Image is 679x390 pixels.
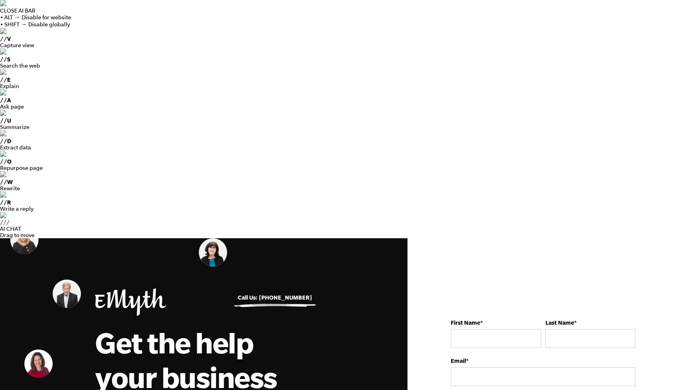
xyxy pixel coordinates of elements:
strong: Email [451,357,466,364]
a: Call Us: [PHONE_NUMBER] [238,294,312,301]
img: Tricia Amara, EMyth Business Coach [10,226,39,254]
img: Donna Uzelac, EMyth Business Coach [199,238,227,267]
img: EMyth [95,289,166,316]
img: Steve Edkins, EMyth Business Coach [53,280,81,308]
strong: First Name [451,319,480,326]
img: Vicky Gavrias, EMyth Business Coach [24,350,53,378]
iframe: Chat Widget [640,352,679,390]
strong: Last Name [545,319,574,326]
